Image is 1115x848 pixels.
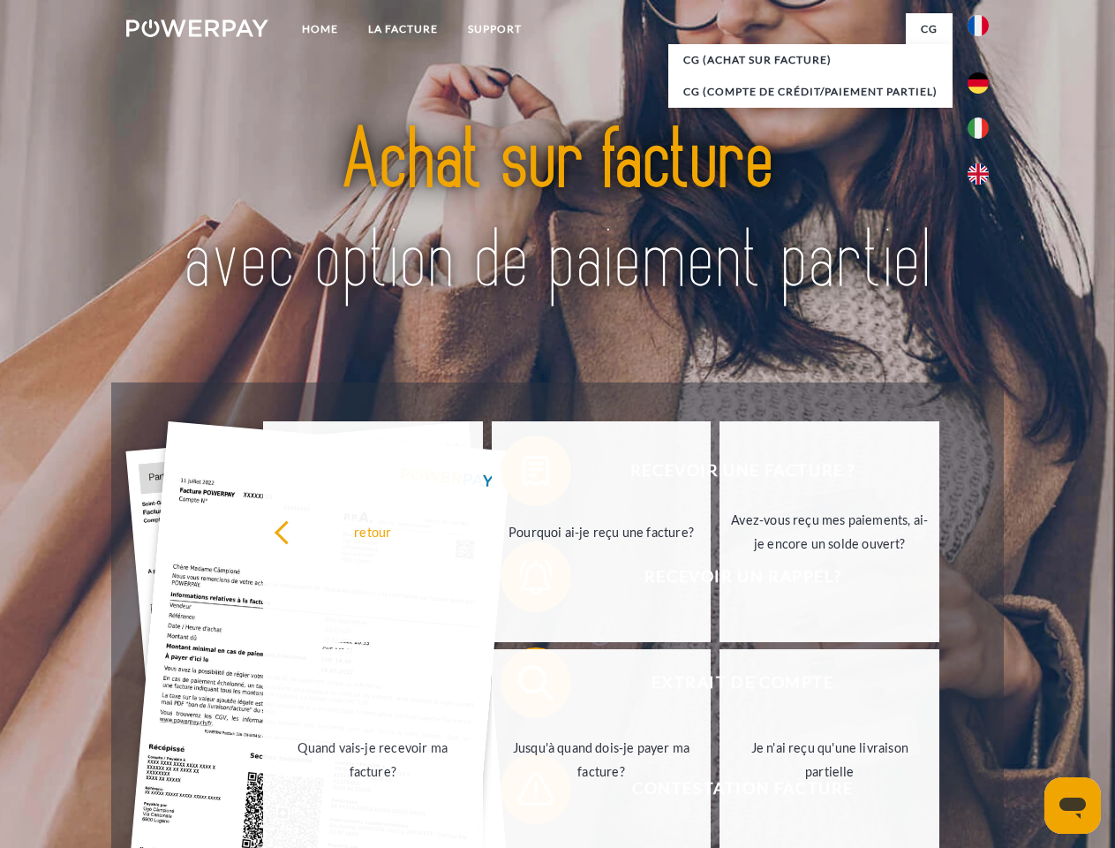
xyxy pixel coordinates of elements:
[353,13,453,45] a: LA FACTURE
[968,15,989,36] img: fr
[453,13,537,45] a: Support
[730,508,929,556] div: Avez-vous reçu mes paiements, ai-je encore un solde ouvert?
[287,13,353,45] a: Home
[968,117,989,139] img: it
[274,736,472,784] div: Quand vais-je recevoir ma facture?
[274,519,472,543] div: retour
[502,736,701,784] div: Jusqu'à quand dois-je payer ma facture?
[169,85,946,338] img: title-powerpay_fr.svg
[968,72,989,94] img: de
[719,421,939,642] a: Avez-vous reçu mes paiements, ai-je encore un solde ouvert?
[906,13,953,45] a: CG
[502,519,701,543] div: Pourquoi ai-je reçu une facture?
[968,163,989,185] img: en
[1044,777,1101,834] iframe: Bouton de lancement de la fenêtre de messagerie
[668,44,953,76] a: CG (achat sur facture)
[668,76,953,108] a: CG (Compte de crédit/paiement partiel)
[730,736,929,784] div: Je n'ai reçu qu'une livraison partielle
[126,19,268,37] img: logo-powerpay-white.svg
